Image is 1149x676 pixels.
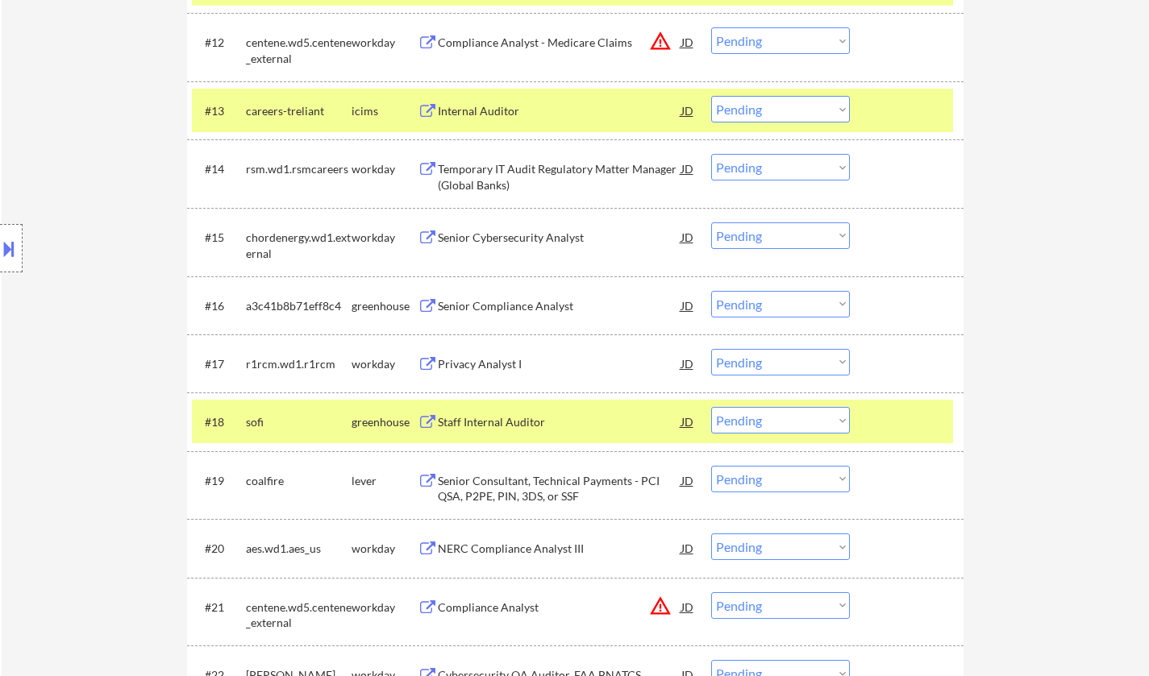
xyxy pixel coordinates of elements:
div: lever [352,473,418,489]
div: JD [680,407,696,436]
div: JD [680,466,696,495]
div: JD [680,533,696,562]
div: #19 [205,473,233,489]
div: workday [352,541,418,557]
div: Senior Cybersecurity Analyst [438,230,681,246]
div: Staff Internal Auditor [438,414,681,430]
div: centene.wd5.centene_external [246,35,352,66]
div: JD [680,222,696,251]
div: #18 [205,414,233,430]
div: a3c41b8b71eff8c4 [246,298,352,314]
div: #21 [205,599,233,616]
div: Compliance Analyst - Medicare Claims [438,35,681,51]
div: Temporary IT Audit Regulatory Matter Manager (Global Banks) [438,161,681,193]
div: careers-treliant [246,103,352,119]
button: warning_amber [649,30,672,52]
div: workday [352,161,418,177]
div: #12 [205,35,233,51]
div: JD [680,349,696,378]
div: rsm.wd1.rsmcareers [246,161,352,177]
div: NERC Compliance Analyst III [438,541,681,557]
div: JD [680,96,696,125]
div: Senior Consultant, Technical Payments - PCI QSA, P2PE, PIN, 3DS, or SSF [438,473,681,504]
div: centene.wd5.centene_external [246,599,352,631]
div: greenhouse [352,414,418,430]
div: workday [352,599,418,616]
div: workday [352,356,418,372]
div: Internal Auditor [438,103,681,119]
div: Privacy Analyst I [438,356,681,372]
div: Compliance Analyst [438,599,681,616]
div: JD [680,592,696,621]
div: workday [352,230,418,246]
div: #20 [205,541,233,557]
button: warning_amber [649,595,672,617]
div: greenhouse [352,298,418,314]
div: Senior Compliance Analyst [438,298,681,314]
div: coalfire [246,473,352,489]
div: JD [680,154,696,183]
div: icims [352,103,418,119]
div: aes.wd1.aes_us [246,541,352,557]
div: JD [680,291,696,320]
div: chordenergy.wd1.external [246,230,352,261]
div: sofi [246,414,352,430]
div: workday [352,35,418,51]
div: JD [680,27,696,56]
div: r1rcm.wd1.r1rcm [246,356,352,372]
